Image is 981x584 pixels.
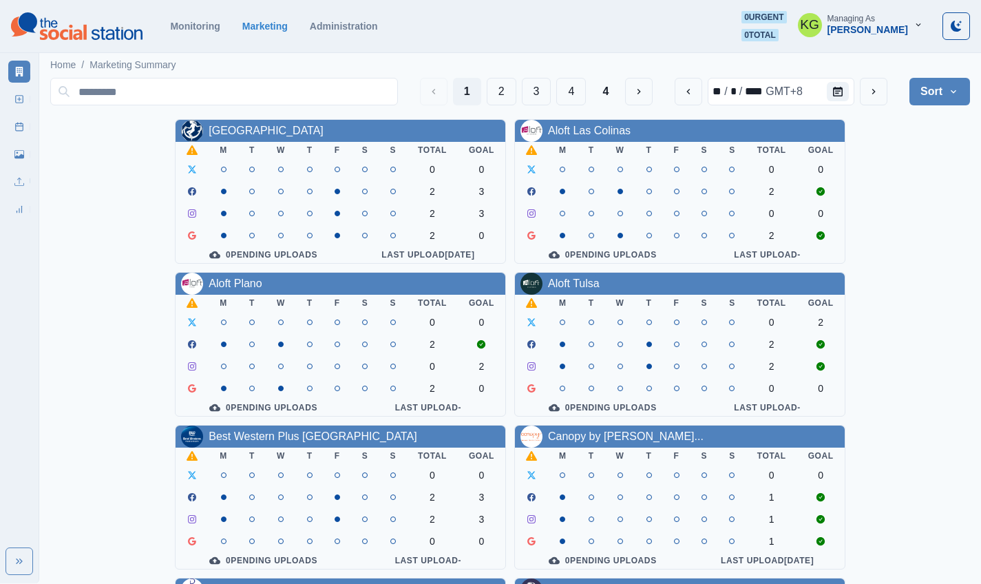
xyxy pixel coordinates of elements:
[520,120,542,142] img: 123161447734516
[729,83,738,100] div: day
[418,536,447,547] div: 0
[469,514,494,525] div: 3
[238,448,266,464] th: T
[242,21,288,32] a: Marketing
[625,78,653,105] button: Next Media
[757,514,786,525] div: 1
[605,448,635,464] th: W
[310,21,378,32] a: Administration
[50,58,176,72] nav: breadcrumb
[469,230,494,241] div: 0
[548,295,578,311] th: M
[362,249,494,260] div: Last Upload [DATE]
[453,78,481,105] button: Page 1
[362,402,494,413] div: Last Upload -
[787,11,934,39] button: Managing As[PERSON_NAME]
[522,78,551,105] button: Page 3
[418,186,447,197] div: 2
[548,142,578,158] th: M
[50,58,76,72] a: Home
[520,426,542,448] img: 448283599303931
[690,142,719,158] th: S
[238,295,266,311] th: T
[209,295,238,311] th: M
[757,164,786,175] div: 0
[379,142,407,158] th: S
[746,142,797,158] th: Total
[324,142,351,158] th: F
[743,83,764,100] div: year
[469,492,494,503] div: 3
[81,58,84,72] span: /
[757,470,786,481] div: 0
[351,295,379,311] th: S
[827,14,875,23] div: Managing As
[635,448,663,464] th: T
[797,142,845,158] th: Goal
[266,448,296,464] th: W
[663,142,690,158] th: F
[418,470,447,481] div: 0
[407,142,458,158] th: Total
[690,295,719,311] th: S
[209,448,238,464] th: M
[209,278,262,289] a: Aloft Plano
[797,448,845,464] th: Goal
[711,83,723,100] div: month
[808,317,834,328] div: 2
[458,142,505,158] th: Goal
[675,78,702,105] button: previous
[909,78,970,105] button: Sort
[296,142,324,158] th: T
[757,339,786,350] div: 2
[266,295,296,311] th: W
[757,536,786,547] div: 1
[8,116,30,138] a: Post Schedule
[757,208,786,219] div: 0
[187,249,340,260] div: 0 Pending Uploads
[741,11,786,23] span: 0 urgent
[757,383,786,394] div: 0
[6,547,33,575] button: Expand
[324,448,351,464] th: F
[458,448,505,464] th: Goal
[418,208,447,219] div: 2
[711,83,804,100] div: Date
[187,402,340,413] div: 0 Pending Uploads
[746,448,797,464] th: Total
[407,448,458,464] th: Total
[418,514,447,525] div: 2
[526,402,679,413] div: 0 Pending Uploads
[757,317,786,328] div: 0
[469,317,494,328] div: 0
[187,555,340,566] div: 0 Pending Uploads
[757,361,786,372] div: 2
[591,78,620,105] button: Last Page
[827,82,849,101] button: Calendar
[808,470,834,481] div: 0
[808,164,834,175] div: 0
[181,273,203,295] img: 115558274762
[170,21,220,32] a: Monitoring
[362,555,494,566] div: Last Upload -
[469,361,494,372] div: 2
[797,295,845,311] th: Goal
[663,295,690,311] th: F
[578,448,605,464] th: T
[351,448,379,464] th: S
[520,273,542,295] img: 109844765501564
[757,186,786,197] div: 2
[8,171,30,193] a: Uploads
[605,142,635,158] th: W
[702,555,834,566] div: Last Upload [DATE]
[800,8,819,41] div: Katrina Gallardo
[663,448,690,464] th: F
[8,143,30,165] a: Media Library
[556,78,586,105] button: Page 4
[718,295,746,311] th: S
[548,278,600,289] a: Aloft Tulsa
[8,198,30,220] a: Review Summary
[209,142,238,158] th: M
[746,295,797,311] th: Total
[238,142,266,158] th: T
